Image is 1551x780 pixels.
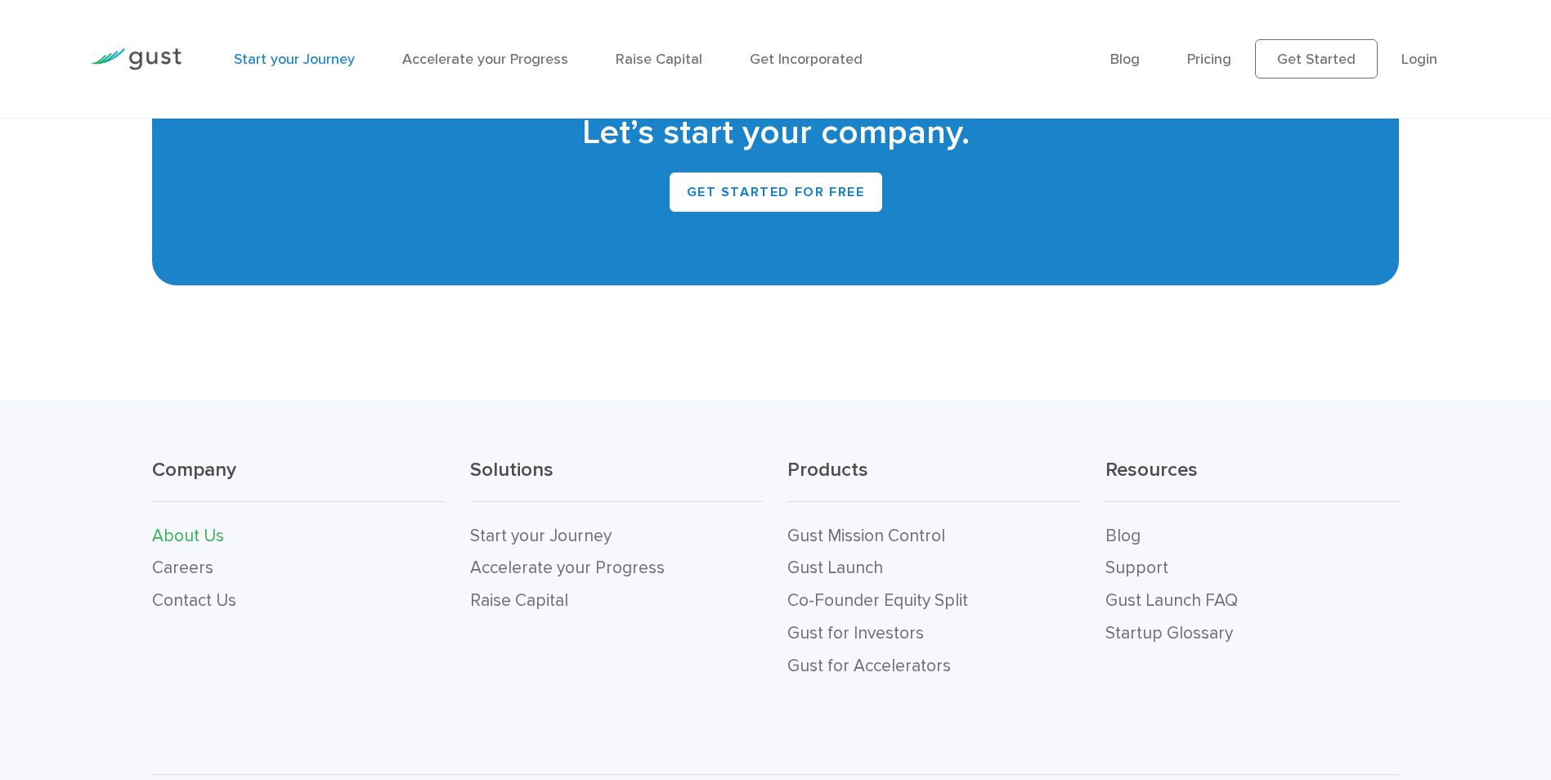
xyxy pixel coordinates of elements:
a: Blog [1110,51,1140,68]
a: Gust Launch FAQ [1105,590,1238,611]
a: Get Started [1255,39,1378,78]
a: Start your Journey [234,51,355,68]
h3: Products [787,457,1081,502]
a: Raise Capital [470,590,568,611]
a: Contact Us [152,590,236,611]
a: Get Incorporated [750,51,863,68]
a: Blog [1105,526,1141,546]
a: Accelerate your Progress [402,51,568,68]
a: Pricing [1187,51,1231,68]
h3: Solutions [470,457,764,502]
a: Raise Capital [616,51,702,68]
img: Gust Logo [90,48,182,70]
a: Gust for Accelerators [787,656,951,676]
a: Co-Founder Equity Split [787,590,968,611]
a: Gust Mission Control [787,526,945,546]
a: Startup Glossary [1105,623,1233,643]
a: About Us [152,526,224,546]
h3: Resources [1105,457,1399,502]
a: Accelerate your Progress [470,558,665,578]
a: Support [1105,558,1168,578]
a: Gust Launch [787,558,883,578]
a: Start your Journey [470,526,612,546]
a: Login [1401,51,1437,68]
h2: Let’s start your company. [177,110,1375,156]
a: Gust for Investors [787,623,924,643]
h3: Company [152,457,446,502]
a: Get Started for Free [670,173,882,212]
a: Careers [152,558,213,578]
